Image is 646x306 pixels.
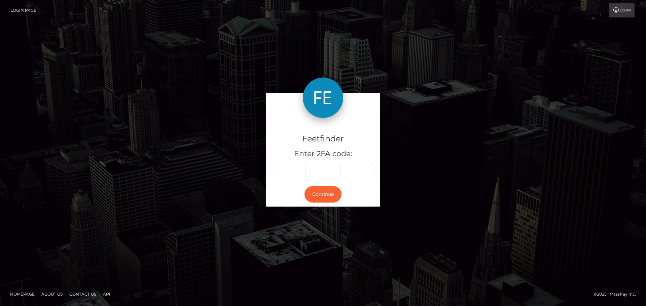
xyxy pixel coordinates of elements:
[271,133,375,145] h4: Feetfinder
[304,186,342,203] button: Continue
[10,3,36,17] a: Login Page
[39,289,65,299] a: About Us
[303,78,343,118] img: Feetfinder
[100,289,113,299] a: API
[67,289,99,299] a: Contact Us
[7,289,37,299] a: Homepage
[609,3,635,17] a: Login
[594,291,641,298] div: © 2025 , MassPay Inc.
[271,149,375,159] h5: Enter 2FA code:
